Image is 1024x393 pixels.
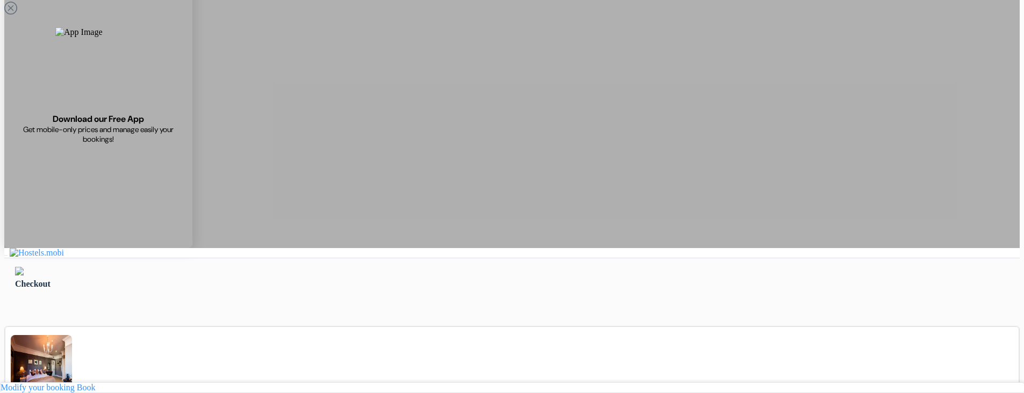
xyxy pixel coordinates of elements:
[10,248,64,258] img: Hostels.mobi
[77,383,96,392] a: Book
[15,279,51,288] span: Checkout
[1,383,75,392] a: Modify your booking
[4,2,17,14] svg: Close
[17,125,180,144] span: Get mobile-only prices and manage easily your bookings!
[53,113,144,125] span: Download our Free App
[55,27,141,113] img: App Image
[15,267,24,275] img: left_arrow.svg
